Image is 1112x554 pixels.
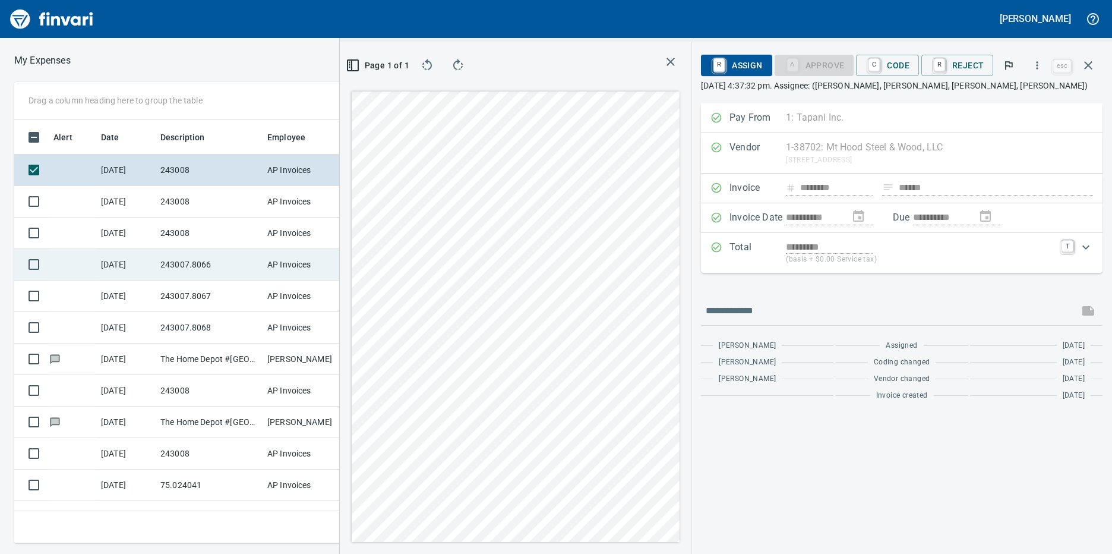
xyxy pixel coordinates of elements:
[263,501,352,533] td: [PERSON_NAME]
[160,130,205,144] span: Description
[713,58,725,71] a: R
[934,58,945,71] a: R
[263,344,352,375] td: [PERSON_NAME]
[263,155,352,186] td: AP Invoices
[7,5,96,33] img: Finvari
[876,390,928,402] span: Invoice created
[786,254,1054,266] p: (basis + $0.00 Service tax)
[96,218,156,249] td: [DATE]
[886,340,917,352] span: Assigned
[53,130,88,144] span: Alert
[156,249,263,281] td: 243007.8066
[96,344,156,375] td: [DATE]
[101,130,135,144] span: Date
[865,55,909,75] span: Code
[53,130,72,144] span: Alert
[96,312,156,344] td: [DATE]
[156,438,263,470] td: 243008
[1074,297,1102,325] span: This records your message into the invoice and notifies anyone mentioned
[101,130,119,144] span: Date
[997,10,1074,28] button: [PERSON_NAME]
[856,55,919,76] button: CCode
[354,58,404,73] span: Page 1 of 1
[263,312,352,344] td: AP Invoices
[719,340,776,352] span: [PERSON_NAME]
[263,249,352,281] td: AP Invoices
[96,375,156,407] td: [DATE]
[49,355,61,363] span: Has messages
[931,55,984,75] span: Reject
[96,281,156,312] td: [DATE]
[96,407,156,438] td: [DATE]
[263,470,352,501] td: AP Invoices
[96,438,156,470] td: [DATE]
[96,186,156,218] td: [DATE]
[1062,240,1073,252] a: T
[263,186,352,218] td: AP Invoices
[775,59,854,70] div: Coding Required
[267,130,321,144] span: Employee
[868,58,880,71] a: C
[96,155,156,186] td: [DATE]
[156,407,263,438] td: The Home Depot #[GEOGRAPHIC_DATA]
[729,240,786,266] p: Total
[96,470,156,501] td: [DATE]
[263,375,352,407] td: AP Invoices
[719,373,776,385] span: [PERSON_NAME]
[996,52,1022,78] button: Flag
[156,375,263,407] td: 243008
[29,95,203,106] p: Drag a column heading here to group the table
[1050,51,1102,80] span: Close invoice
[874,357,930,369] span: Coding changed
[263,407,352,438] td: [PERSON_NAME]
[1024,52,1050,78] button: More
[156,501,263,533] td: The Home Depot #[GEOGRAPHIC_DATA]
[14,53,71,68] p: My Expenses
[1063,357,1085,369] span: [DATE]
[49,418,61,426] span: Has messages
[1000,12,1071,25] h5: [PERSON_NAME]
[1063,390,1085,402] span: [DATE]
[156,312,263,344] td: 243007.8068
[710,55,762,75] span: Assign
[156,155,263,186] td: 243008
[263,438,352,470] td: AP Invoices
[96,249,156,281] td: [DATE]
[701,233,1102,273] div: Expand
[263,218,352,249] td: AP Invoices
[156,186,263,218] td: 243008
[156,281,263,312] td: 243007.8067
[156,344,263,375] td: The Home Depot #[GEOGRAPHIC_DATA]
[14,53,71,68] nav: breadcrumb
[156,218,263,249] td: 243008
[160,130,220,144] span: Description
[156,470,263,501] td: 75.024041
[96,501,156,533] td: [DATE]
[921,55,993,76] button: RReject
[701,55,772,76] button: RAssign
[701,80,1102,92] p: [DATE] 4:37:32 pm. Assignee: ([PERSON_NAME], [PERSON_NAME], [PERSON_NAME], [PERSON_NAME])
[719,357,776,369] span: [PERSON_NAME]
[349,55,409,76] button: Page 1 of 1
[267,130,305,144] span: Employee
[1063,373,1085,385] span: [DATE]
[1053,59,1071,73] a: esc
[1063,340,1085,352] span: [DATE]
[874,373,930,385] span: Vendor changed
[263,281,352,312] td: AP Invoices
